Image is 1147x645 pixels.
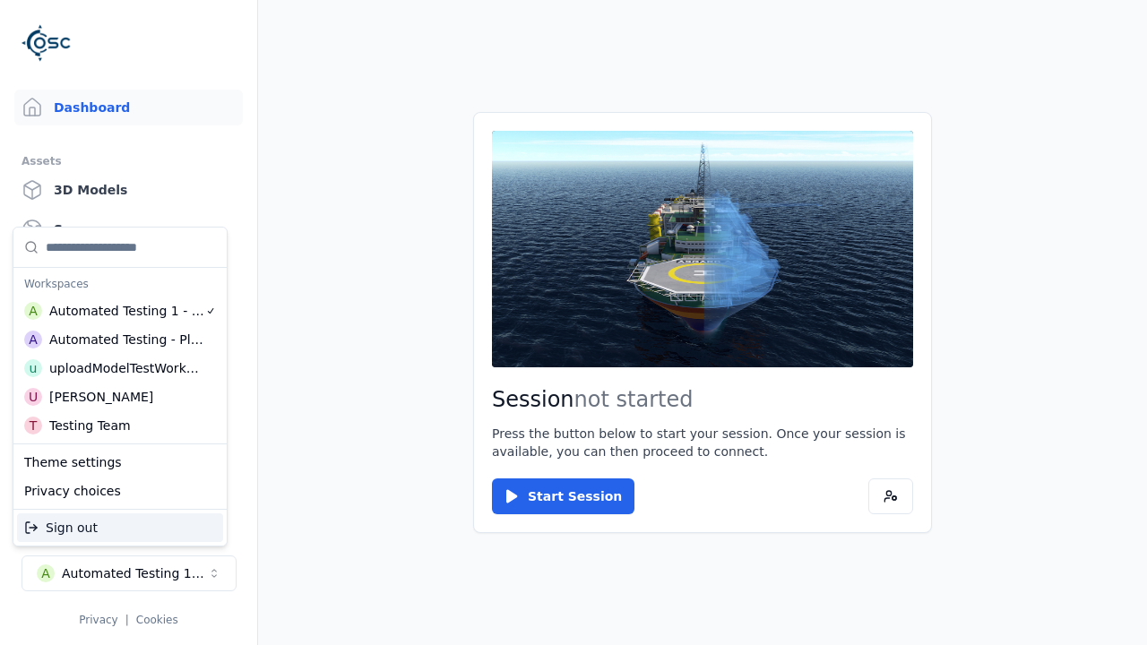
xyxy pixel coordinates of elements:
div: A [24,302,42,320]
div: uploadModelTestWorkspace [49,359,203,377]
div: A [24,331,42,348]
div: Suggestions [13,228,227,443]
div: Testing Team [49,417,131,434]
div: Theme settings [17,448,223,477]
div: [PERSON_NAME] [49,388,153,406]
div: Suggestions [13,510,227,546]
div: u [24,359,42,377]
div: Suggestions [13,444,227,509]
div: Privacy choices [17,477,223,505]
div: U [24,388,42,406]
div: Workspaces [17,271,223,297]
div: Sign out [17,513,223,542]
div: T [24,417,42,434]
div: Automated Testing - Playwright [49,331,204,348]
div: Automated Testing 1 - Playwright [49,302,205,320]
